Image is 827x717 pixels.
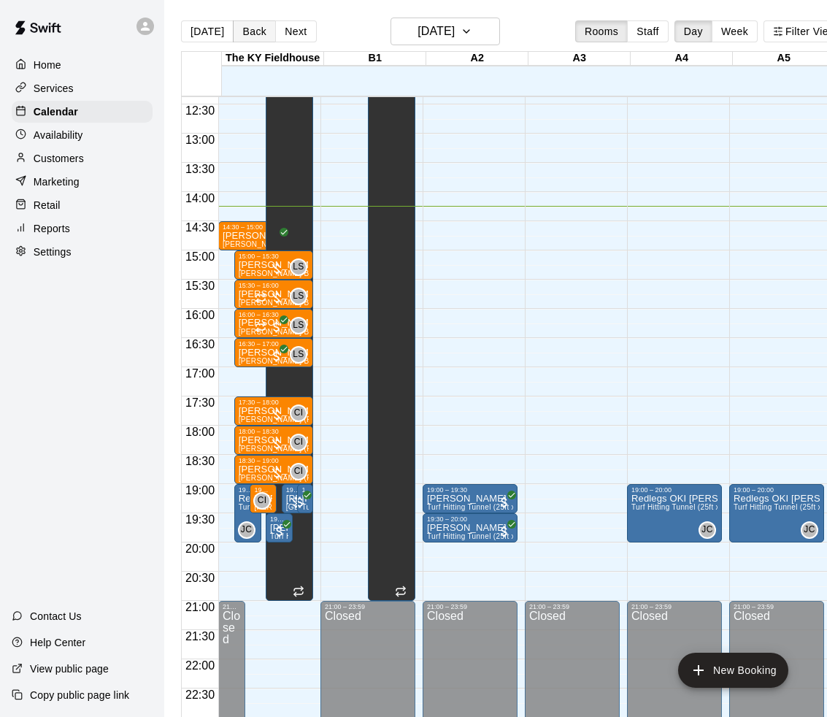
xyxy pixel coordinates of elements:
div: 21:00 – 23:59 [529,603,615,610]
span: All customers have paid [497,495,512,510]
div: 19:00 – 19:30 [427,486,513,494]
p: Services [34,81,74,96]
div: 19:00 – 20:00 [734,486,820,494]
div: 21:00 – 23:59 [325,603,411,610]
button: Next [275,20,316,42]
span: JC [701,523,712,537]
span: 14:30 [182,221,218,234]
span: Leo Seminati [296,258,307,276]
span: Recurring event [395,586,407,597]
p: Marketing [34,175,80,189]
div: 19:00 – 20:00 [239,486,257,494]
span: CI [258,494,267,508]
div: 19:00 – 20:00: Redlegs OKI Caruso Practice $60 [729,484,824,542]
p: Contact Us [30,609,82,624]
button: Rooms [575,20,628,42]
span: LS [293,348,304,362]
button: Back [233,20,276,42]
span: 22:00 [182,659,218,672]
span: Turf Hitting Tunnel (25ft x 50ft) [239,503,345,511]
div: 17:30 – 18:00: Brayson Colwell [234,396,313,426]
div: 21:00 – 23:59 [223,603,241,610]
span: Recurring event [255,292,266,304]
div: A2 [426,52,528,66]
span: Turf Hitting Tunnel (25ft x 50ft) [631,503,738,511]
button: Staff [627,20,669,42]
a: Availability [12,124,153,146]
div: 19:00 – 19:30: Colin Flaherty [250,484,277,513]
div: 19:00 – 19:30: Jeremiah Young [297,484,313,513]
div: 14:30 – 15:00 [223,223,309,231]
span: 15:00 [182,250,218,263]
span: Turf Hitting Tunnel (25ft x 50ft) [427,532,534,540]
div: 19:00 – 19:30 [301,486,309,494]
div: Chris Ingoglia [290,463,307,480]
span: Chris Ingoglia [296,404,307,422]
p: Home [34,58,61,72]
span: 14:00 [182,192,218,204]
div: 18:00 – 18:30 [239,428,309,435]
div: 19:00 – 20:00: Redlegs OKI Caruso Practice $60 [234,484,261,542]
p: Retail [34,198,61,212]
p: Help Center [30,635,85,650]
p: Calendar [34,104,78,119]
div: Customers [12,147,153,169]
a: Services [12,77,153,99]
button: add [678,653,788,688]
div: Home [12,54,153,76]
span: 17:30 [182,396,218,409]
p: Availability [34,128,83,142]
span: [PERSON_NAME] Baseball/Softball (Hitting or Fielding) [223,240,415,248]
p: View public page [30,662,109,676]
div: 19:30 – 20:00: Adam Davis [266,513,293,542]
div: Calendar [12,101,153,123]
span: CI [294,464,304,479]
div: Leo Seminati [290,346,307,364]
span: Recurring event [255,321,266,333]
div: Leo Seminati [290,258,307,276]
div: 16:30 – 17:00: Jaxon McCay [234,338,313,367]
div: 19:00 – 20:00 [631,486,718,494]
span: JC [804,523,815,537]
span: 13:30 [182,163,218,175]
p: Customers [34,151,84,166]
span: 21:30 [182,630,218,643]
span: 22:30 [182,689,218,701]
span: Jacob Caruso [244,521,255,539]
div: 21:00 – 23:59 [631,603,718,610]
span: Leo Seminati [296,346,307,364]
span: Turf Hitting Tunnel (25ft x 50ft) [427,503,534,511]
span: LS [293,318,304,333]
span: [PERSON_NAME] Baseball/Softball (Hitting or Fielding) [239,328,431,336]
span: [PERSON_NAME] (Pitching) [239,415,337,423]
div: 18:00 – 18:30: Noah Cady [234,426,313,455]
div: 19:00 – 19:30 [286,486,304,494]
span: Turf Hitting Tunnel (25ft x 50ft) [270,532,377,540]
p: Reports [34,221,70,236]
div: 18:30 – 19:00: Ethan Smith [234,455,313,484]
span: [PERSON_NAME] (Pitching) [239,474,337,482]
div: 19:00 – 19:30: Jeremiah Young [423,484,518,513]
span: 20:00 [182,542,218,555]
div: 21:00 – 23:59 [427,603,513,610]
button: Day [674,20,712,42]
span: 16:00 [182,309,218,321]
div: A4 [631,52,733,66]
span: Jacob Caruso [704,521,716,539]
span: 21:00 [182,601,218,613]
div: 16:00 – 16:30: Leo Seminati (Hitting or Fielding) Baseball/Softball [234,309,313,338]
span: [PERSON_NAME] Baseball/Softball (Hitting or Fielding) [239,357,431,365]
div: Chris Ingoglia [290,404,307,422]
span: 12:30 [182,104,218,117]
a: Retail [12,194,153,216]
span: 15:30 [182,280,218,292]
div: 15:00 – 15:30: Jaxon Stidham [234,250,313,280]
span: [PERSON_NAME] Baseball/Softball (Hitting or Fielding) [239,269,431,277]
div: 19:30 – 20:00 [427,515,513,523]
div: Jacob Caruso [801,521,818,539]
div: 19:30 – 20:00 [270,515,288,523]
div: Leo Seminati [290,317,307,334]
div: 21:00 – 23:59 [734,603,820,610]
